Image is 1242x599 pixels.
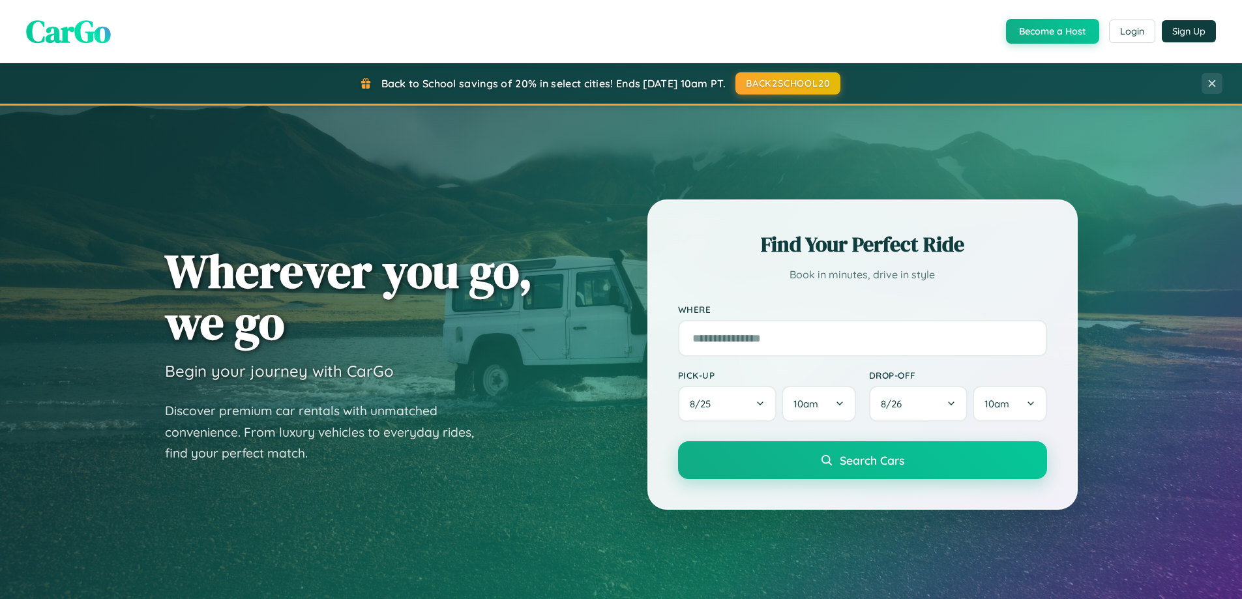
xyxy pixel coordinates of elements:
label: Pick-up [678,370,856,381]
button: Search Cars [678,441,1047,479]
button: 8/25 [678,386,777,422]
p: Discover premium car rentals with unmatched convenience. From luxury vehicles to everyday rides, ... [165,400,491,464]
span: Search Cars [840,453,904,467]
button: 8/26 [869,386,968,422]
span: 8 / 25 [690,398,717,410]
span: CarGo [26,10,111,53]
span: 8 / 26 [881,398,908,410]
label: Drop-off [869,370,1047,381]
h2: Find Your Perfect Ride [678,230,1047,259]
label: Where [678,304,1047,315]
button: BACK2SCHOOL20 [735,72,840,95]
button: 10am [782,386,855,422]
button: Login [1109,20,1155,43]
p: Book in minutes, drive in style [678,265,1047,284]
span: 10am [793,398,818,410]
h1: Wherever you go, we go [165,245,533,348]
button: Become a Host [1006,19,1099,44]
span: 10am [984,398,1009,410]
span: Back to School savings of 20% in select cities! Ends [DATE] 10am PT. [381,77,726,90]
h3: Begin your journey with CarGo [165,361,394,381]
button: 10am [973,386,1046,422]
button: Sign Up [1162,20,1216,42]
